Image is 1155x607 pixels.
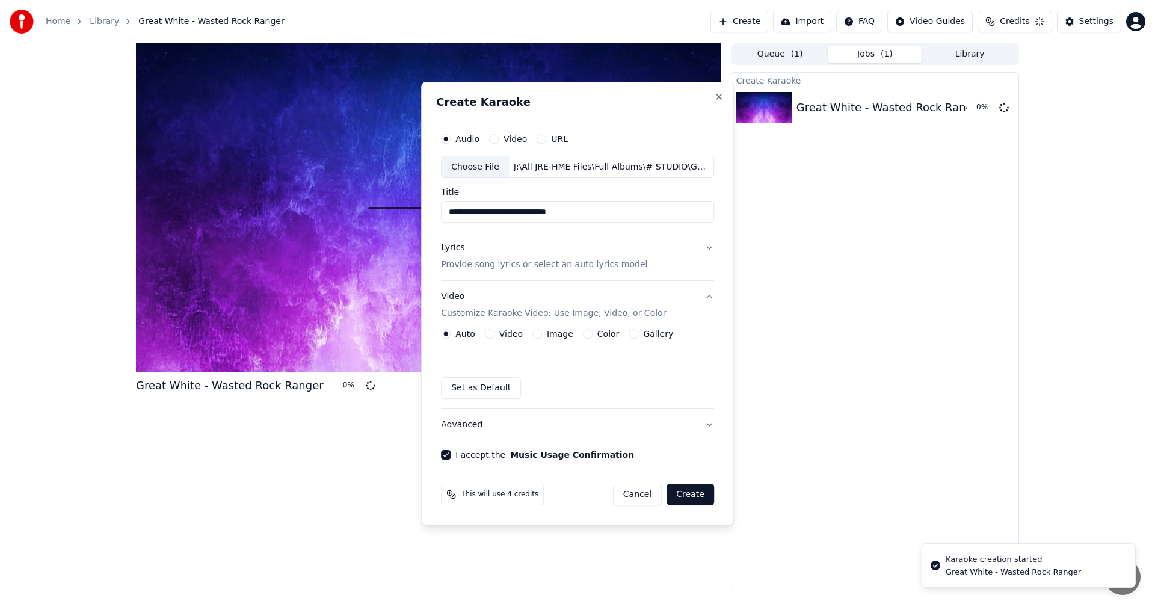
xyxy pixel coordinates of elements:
div: Lyrics [441,242,464,254]
label: Title [441,188,714,197]
label: Auto [455,330,475,338]
label: Image [547,330,573,338]
button: I accept the [510,451,634,459]
div: Video [441,291,666,320]
span: This will use 4 credits [461,490,538,499]
button: Set as Default [441,377,521,399]
button: LyricsProvide song lyrics or select an auto lyrics model [441,233,714,281]
label: Color [597,330,620,338]
button: Create [667,484,714,505]
label: Video [504,135,527,143]
label: I accept the [455,451,634,459]
button: VideoCustomize Karaoke Video: Use Image, Video, or Color [441,282,714,330]
label: Video [499,330,523,338]
h2: Create Karaoke [436,97,719,108]
button: Cancel [613,484,662,505]
label: Audio [455,135,479,143]
label: Gallery [643,330,673,338]
label: URL [551,135,568,143]
p: Provide song lyrics or select an auto lyrics model [441,259,647,271]
p: Customize Karaoke Video: Use Image, Video, or Color [441,307,666,319]
button: Advanced [441,409,714,440]
div: VideoCustomize Karaoke Video: Use Image, Video, or Color [441,329,714,408]
div: Choose File [442,156,509,178]
div: J:\All JRE-HME Files\Full Albums\# STUDIO\Great White\1989 - Twice Shy\10 - Great White - Wasted ... [509,161,713,173]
